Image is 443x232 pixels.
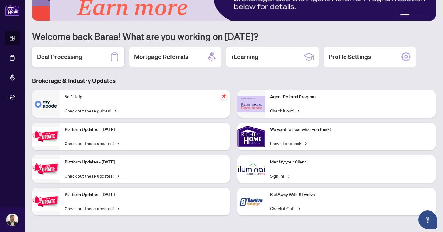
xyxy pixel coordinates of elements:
a: Check out these updates!→ [65,172,119,179]
a: Leave Feedback→ [270,140,307,147]
img: Profile Icon [6,214,18,226]
p: We want to hear what you think! [270,126,431,133]
p: Agent Referral Program [270,94,431,100]
button: 5 [422,14,425,17]
p: Identify your Client [270,159,431,166]
img: Self-Help [32,90,60,118]
button: 1 [395,14,397,17]
span: → [296,107,299,114]
p: Platform Updates - [DATE] [65,159,225,166]
img: Platform Updates - July 8, 2025 [32,159,60,179]
h1: Welcome back Baraa! What are you working on [DATE]? [32,30,436,42]
button: 6 [427,14,429,17]
span: → [297,205,300,212]
h2: rLearning [231,53,258,61]
h2: Profile Settings [329,53,371,61]
img: We want to hear what you think! [237,123,265,150]
span: pushpin [220,92,228,100]
p: Platform Updates - [DATE] [65,126,225,133]
h3: Brokerage & Industry Updates [32,77,436,85]
span: → [116,140,119,147]
span: → [116,172,119,179]
span: → [113,107,116,114]
img: Agent Referral Program [237,96,265,112]
img: Sail Away With 8Twelve [237,188,265,215]
a: Check it out!→ [270,107,299,114]
span: → [116,205,119,212]
button: 3 [412,14,415,17]
a: Check out these updates!→ [65,140,119,147]
img: Platform Updates - June 23, 2025 [32,192,60,211]
img: Platform Updates - July 21, 2025 [32,127,60,146]
img: logo [5,5,20,16]
span: → [304,140,307,147]
p: Platform Updates - [DATE] [65,191,225,198]
p: Self-Help [65,94,225,100]
button: Open asap [418,210,437,229]
span: → [286,172,289,179]
h2: Deal Processing [37,53,82,61]
p: Sail Away With 8Twelve [270,191,431,198]
button: 4 [417,14,420,17]
h2: Mortgage Referrals [134,53,188,61]
img: Identify your Client [237,155,265,183]
a: Sign In!→ [270,172,289,179]
a: Check out these updates!→ [65,205,119,212]
a: Check it Out!→ [270,205,300,212]
a: Check out these guides!→ [65,107,116,114]
button: 2 [400,14,410,17]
